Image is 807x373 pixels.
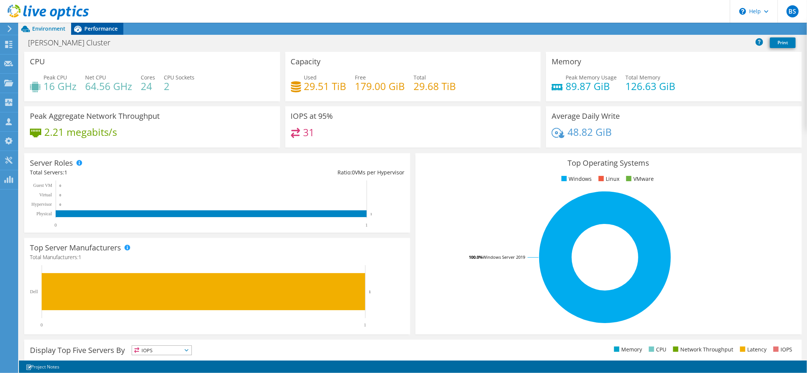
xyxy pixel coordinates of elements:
h3: IOPS at 95% [291,112,333,120]
li: Network Throughput [671,345,733,354]
li: VMware [624,175,654,183]
h4: 48.82 GiB [568,128,612,136]
h3: Top Operating Systems [421,159,796,167]
span: Peak Memory Usage [566,74,617,81]
span: Free [355,74,366,81]
span: 1 [64,169,67,176]
div: Total Servers: [30,168,217,177]
a: Project Notes [20,362,65,371]
text: 1 [364,322,366,328]
text: Guest VM [33,183,52,188]
span: Cores [141,74,155,81]
h3: Peak Aggregate Network Throughput [30,112,160,120]
li: Windows [560,175,592,183]
h4: 89.87 GiB [566,82,617,90]
text: Virtual [39,192,52,197]
h4: 179.00 GiB [355,82,405,90]
h3: Capacity [291,58,321,66]
h3: Memory [552,58,581,66]
h3: CPU [30,58,45,66]
tspan: Windows Server 2019 [483,254,525,260]
text: 0 [59,203,61,207]
span: Peak CPU [44,74,67,81]
li: Latency [738,345,767,354]
h4: Total Manufacturers: [30,253,404,261]
span: Used [304,74,317,81]
span: Performance [84,25,118,32]
h4: 24 [141,82,155,90]
text: 1 [365,222,368,228]
h4: 126.63 GiB [625,82,675,90]
h3: Top Server Manufacturers [30,244,121,252]
h4: 29.51 TiB [304,82,347,90]
li: IOPS [771,345,792,354]
span: IOPS [132,346,191,355]
div: Ratio: VMs per Hypervisor [217,168,404,177]
text: 1 [369,289,371,294]
li: Linux [597,175,619,183]
text: 0 [40,322,43,328]
text: 0 [59,184,61,188]
svg: \n [739,8,746,15]
h4: 29.68 TiB [414,82,456,90]
span: 0 [352,169,355,176]
h1: [PERSON_NAME] Cluster [25,39,122,47]
span: Net CPU [85,74,106,81]
span: Total Memory [625,74,660,81]
span: BS [787,5,799,17]
span: 1 [78,253,81,261]
span: Environment [32,25,65,32]
text: Physical [36,211,52,216]
text: 0 [54,222,57,228]
h4: 31 [303,128,314,137]
h4: 2 [164,82,194,90]
h3: Average Daily Write [552,112,620,120]
span: CPU Sockets [164,74,194,81]
text: 1 [370,212,372,216]
tspan: 100.0% [469,254,483,260]
li: CPU [647,345,666,354]
h4: 2.21 megabits/s [44,128,117,136]
h3: Server Roles [30,159,73,167]
text: 0 [59,193,61,197]
li: Memory [612,345,642,354]
span: Total [414,74,426,81]
a: Print [770,37,796,48]
h4: 16 GHz [44,82,76,90]
h4: 64.56 GHz [85,82,132,90]
text: Hypervisor [31,202,52,207]
text: Dell [30,289,38,294]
